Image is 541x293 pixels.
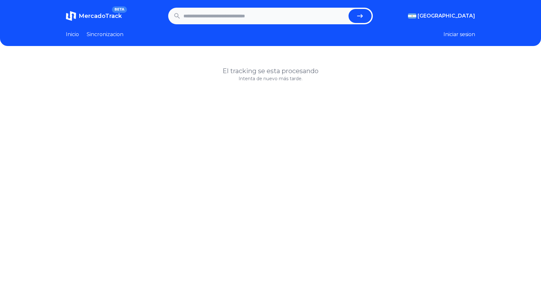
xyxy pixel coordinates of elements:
[112,6,127,13] span: BETA
[408,12,475,20] button: [GEOGRAPHIC_DATA]
[418,12,475,20] span: [GEOGRAPHIC_DATA]
[87,31,123,38] a: Sincronizacion
[66,31,79,38] a: Inicio
[443,31,475,38] button: Iniciar sesion
[66,11,76,21] img: MercadoTrack
[408,13,416,19] img: Argentina
[66,11,122,21] a: MercadoTrackBETA
[66,66,475,75] h1: El tracking se esta procesando
[79,12,122,19] span: MercadoTrack
[66,75,475,82] p: Intenta de nuevo más tarde.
